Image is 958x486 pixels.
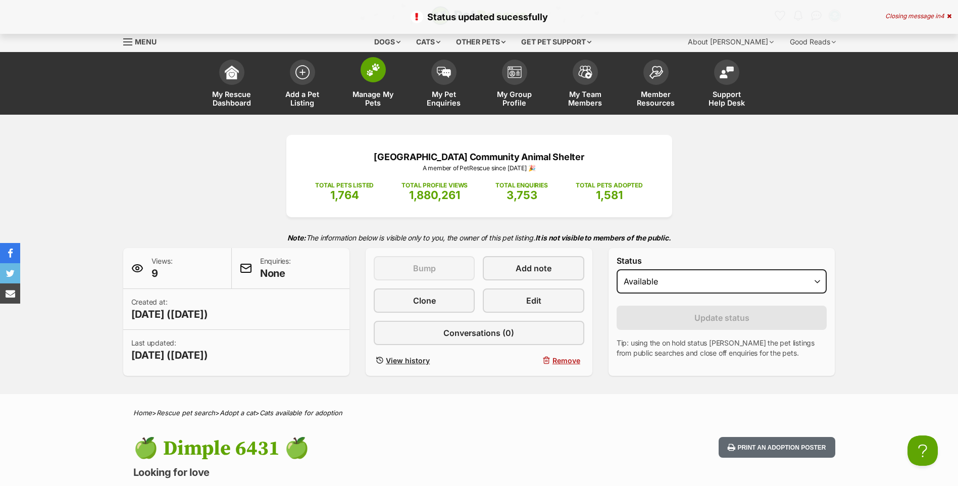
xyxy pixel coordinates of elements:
a: Clone [374,288,475,313]
p: Created at: [131,297,208,321]
span: [DATE] ([DATE]) [131,307,208,321]
span: Edit [526,295,541,307]
strong: It is not visible to members of the public. [535,233,671,242]
p: TOTAL PROFILE VIEWS [401,181,468,190]
img: member-resources-icon-8e73f808a243e03378d46382f2149f9095a855e16c252ad45f914b54edf8863c.svg [649,66,663,79]
span: View history [386,355,430,366]
span: Clone [413,295,436,307]
span: 3,753 [507,188,537,202]
span: 1,581 [596,188,623,202]
a: View history [374,353,475,368]
span: 9 [152,266,173,280]
p: TOTAL ENQUIRIES [495,181,547,190]
button: Bump [374,256,475,280]
img: add-pet-listing-icon-0afa8454b4691262ce3f59096e99ab1cd57d4a30225e0717b998d2c9b9846f56.svg [295,65,310,79]
strong: Note: [287,233,306,242]
a: Menu [123,32,164,50]
p: Status updated sucessfully [10,10,948,24]
div: Other pets [449,32,513,52]
a: Add note [483,256,584,280]
span: Add note [516,262,551,274]
a: Manage My Pets [338,55,409,115]
div: > > > [108,409,850,417]
img: team-members-icon-5396bd8760b3fe7c0b43da4ab00e1e3bb1a5d9ba89233759b79545d2d3fc5d0d.svg [578,66,592,79]
span: Conversations (0) [443,327,514,339]
span: Menu [135,37,157,46]
button: Remove [483,353,584,368]
div: Dogs [367,32,408,52]
p: TOTAL PETS ADOPTED [576,181,643,190]
label: Status [617,256,827,265]
div: Good Reads [783,32,843,52]
iframe: Help Scout Beacon - Open [907,435,938,466]
button: Update status [617,306,827,330]
p: TOTAL PETS LISTED [315,181,374,190]
a: Adopt a cat [220,409,255,417]
span: None [260,266,291,280]
a: My Pet Enquiries [409,55,479,115]
span: Bump [413,262,436,274]
p: Views: [152,256,173,280]
p: The information below is visible only to you, the owner of this pet listing. [123,227,835,248]
a: My Group Profile [479,55,550,115]
h1: 🍏 Dimple 6431 🍏 [133,437,561,460]
a: Home [133,409,152,417]
img: help-desk-icon-fdf02630f3aa405de69fd3d07c3f3aa587a6932b1a1747fa1d2bba05be0121f9.svg [720,66,734,78]
p: Looking for love [133,465,561,479]
div: About [PERSON_NAME] [681,32,781,52]
div: Closing message in [885,13,951,20]
span: My Team Members [563,90,608,107]
span: 1,880,261 [409,188,460,202]
span: My Group Profile [492,90,537,107]
img: dashboard-icon-eb2f2d2d3e046f16d808141f083e7271f6b2e854fb5c12c21221c1fb7104beca.svg [225,65,239,79]
span: Add a Pet Listing [280,90,325,107]
a: Conversations (0) [374,321,584,345]
span: Member Resources [633,90,679,107]
img: group-profile-icon-3fa3cf56718a62981997c0bc7e787c4b2cf8bcc04b72c1350f741eb67cf2f40e.svg [508,66,522,78]
button: Print an adoption poster [719,437,835,458]
a: My Team Members [550,55,621,115]
a: Rescue pet search [157,409,215,417]
a: Edit [483,288,584,313]
img: pet-enquiries-icon-7e3ad2cf08bfb03b45e93fb7055b45f3efa6380592205ae92323e6603595dc1f.svg [437,67,451,78]
span: [DATE] ([DATE]) [131,348,208,362]
p: Tip: using the on hold status [PERSON_NAME] the pet listings from public searches and close off e... [617,338,827,358]
span: My Pet Enquiries [421,90,467,107]
a: Cats available for adoption [260,409,342,417]
span: My Rescue Dashboard [209,90,255,107]
span: 1,764 [330,188,359,202]
a: Add a Pet Listing [267,55,338,115]
div: Get pet support [514,32,598,52]
img: manage-my-pets-icon-02211641906a0b7f246fdf0571729dbe1e7629f14944591b6c1af311fb30b64b.svg [366,63,380,76]
div: Cats [409,32,447,52]
p: Enquiries: [260,256,291,280]
span: Remove [552,355,580,366]
a: My Rescue Dashboard [196,55,267,115]
p: [GEOGRAPHIC_DATA] Community Animal Shelter [301,150,657,164]
a: Support Help Desk [691,55,762,115]
span: Update status [694,312,749,324]
p: Last updated: [131,338,208,362]
span: 4 [940,12,944,20]
p: A member of PetRescue since [DATE] 🎉 [301,164,657,173]
span: Support Help Desk [704,90,749,107]
span: Manage My Pets [350,90,396,107]
a: Member Resources [621,55,691,115]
